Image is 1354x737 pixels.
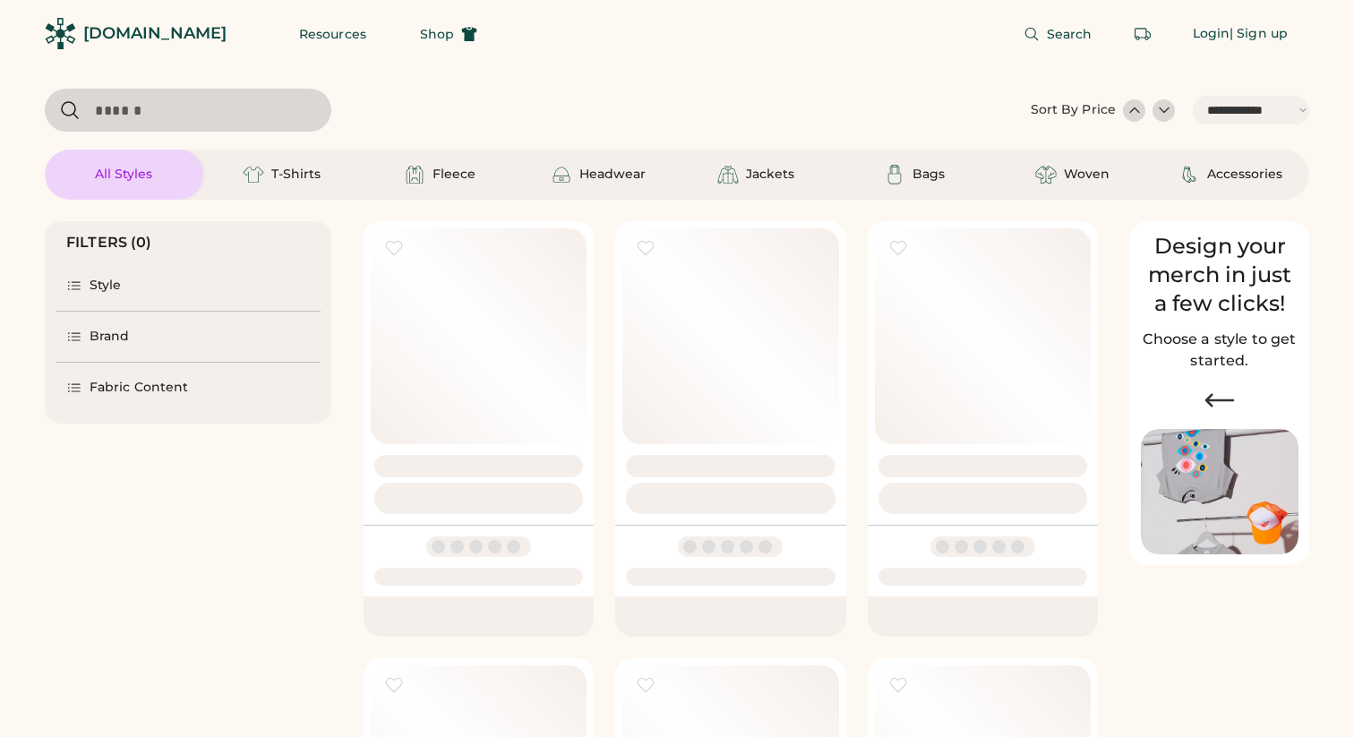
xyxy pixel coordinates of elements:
[433,166,476,184] div: Fleece
[1002,16,1114,52] button: Search
[1125,16,1161,52] button: Retrieve an order
[45,18,76,49] img: Rendered Logo - Screens
[90,328,130,346] div: Brand
[579,166,646,184] div: Headwear
[746,166,794,184] div: Jackets
[1178,164,1200,185] img: Accessories Icon
[243,164,264,185] img: T-Shirts Icon
[420,28,454,40] span: Shop
[1047,28,1093,40] span: Search
[1141,429,1298,555] img: Image of Lisa Congdon Eye Print on T-Shirt and Hat
[271,166,321,184] div: T-Shirts
[1141,329,1298,372] h2: Choose a style to get started.
[913,166,945,184] div: Bags
[1031,101,1116,119] div: Sort By Price
[95,166,152,184] div: All Styles
[1230,25,1288,43] div: | Sign up
[398,16,499,52] button: Shop
[404,164,425,185] img: Fleece Icon
[1064,166,1110,184] div: Woven
[83,22,227,45] div: [DOMAIN_NAME]
[1035,164,1057,185] img: Woven Icon
[278,16,388,52] button: Resources
[551,164,572,185] img: Headwear Icon
[884,164,905,185] img: Bags Icon
[1207,166,1282,184] div: Accessories
[90,379,188,397] div: Fabric Content
[1141,232,1298,318] div: Design your merch in just a few clicks!
[1193,25,1230,43] div: Login
[90,277,122,295] div: Style
[66,232,152,253] div: FILTERS (0)
[717,164,739,185] img: Jackets Icon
